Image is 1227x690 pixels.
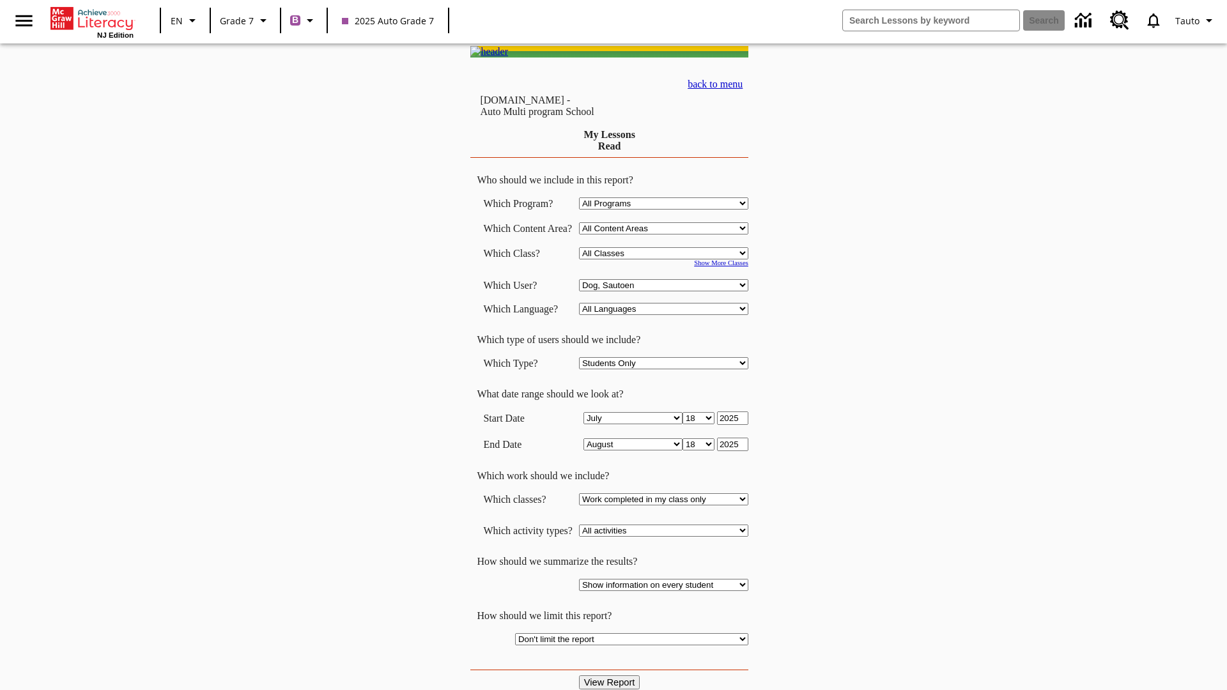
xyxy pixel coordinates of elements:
[483,411,573,425] td: Start Date
[1102,3,1137,38] a: Resource Center, Will open in new tab
[171,14,183,27] span: EN
[688,79,743,89] a: back to menu
[483,223,572,234] nobr: Which Content Area?
[50,4,134,39] div: Home
[1170,9,1222,32] button: Profile/Settings
[483,438,573,451] td: End Date
[483,303,573,315] td: Which Language?
[470,334,748,346] td: Which type of users should we include?
[1067,3,1102,38] a: Data Center
[215,9,276,32] button: Grade: Grade 7, Select a grade
[220,14,254,27] span: Grade 7
[470,388,748,400] td: What date range should we look at?
[843,10,1019,31] input: search field
[694,259,748,266] a: Show More Classes
[483,493,573,505] td: Which classes?
[583,129,635,151] a: My Lessons Read
[165,9,206,32] button: Language: EN, Select a language
[342,14,434,27] span: 2025 Auto Grade 7
[470,470,748,482] td: Which work should we include?
[483,357,573,369] td: Which Type?
[483,525,573,537] td: Which activity types?
[470,174,748,186] td: Who should we include in this report?
[5,2,43,40] button: Open side menu
[470,46,508,57] img: header
[292,12,298,28] span: B
[483,197,573,210] td: Which Program?
[1175,14,1200,27] span: Tauto
[470,610,748,622] td: How should we limit this report?
[1137,4,1170,37] a: Notifications
[579,675,640,689] input: View Report
[480,106,594,117] nobr: Auto Multi program School
[483,247,573,259] td: Which Class?
[480,95,642,118] td: [DOMAIN_NAME] -
[285,9,323,32] button: Boost Class color is purple. Change class color
[483,279,573,291] td: Which User?
[97,31,134,39] span: NJ Edition
[470,556,748,567] td: How should we summarize the results?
